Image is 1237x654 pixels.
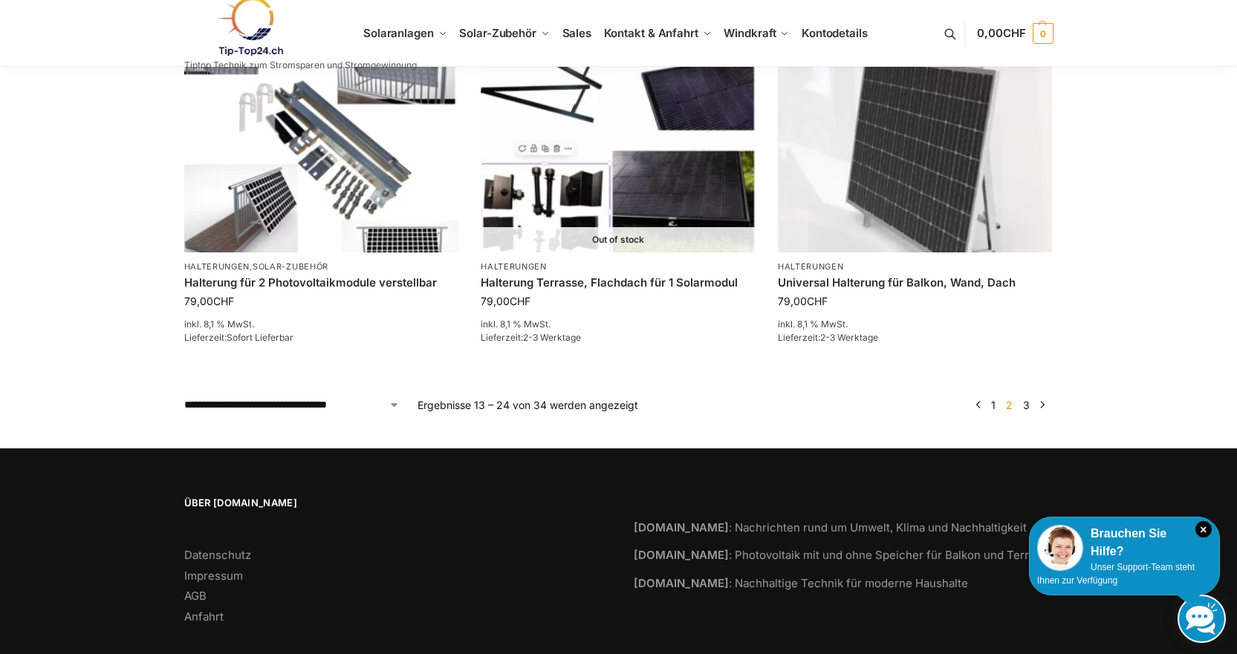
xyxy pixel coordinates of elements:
bdi: 79,00 [184,295,234,307]
p: Tiptop Technik zum Stromsparen und Stromgewinnung [184,61,417,70]
span: CHF [213,295,234,307]
img: Halterung Terrasse, Flachdach für 1 Solarmodul [481,47,756,252]
span: 0,00 [977,26,1025,40]
a: Datenschutz [184,548,251,562]
span: Lieferzeit: [778,332,878,343]
a: Halterungen [481,261,547,272]
span: 2-3 Werktage [820,332,878,343]
span: Lieferzeit: [184,332,293,343]
a: ← [973,397,984,413]
a: AGB [184,589,207,603]
p: inkl. 8,1 % MwSt. [184,318,459,331]
span: CHF [807,295,828,307]
select: Shop-Reihenfolge [184,397,400,413]
p: inkl. 8,1 % MwSt. [778,318,1053,331]
a: Impressum [184,569,243,583]
nav: Produkt-Seitennummerierung [968,397,1053,413]
span: 2-3 Werktage [523,332,581,343]
span: Unser Support-Team steht Ihnen zur Verfügung [1037,562,1195,586]
img: Halterung für 2 Photovoltaikmodule verstellbar [184,47,459,252]
strong: [DOMAIN_NAME] [634,520,729,534]
span: Sales [562,26,592,40]
a: Halterungen [778,261,844,272]
a: Solar-Zubehör [253,261,328,272]
a: Seite 1 [987,399,999,411]
span: CHF [1003,26,1026,40]
a: Halterungen [184,261,250,272]
strong: [DOMAIN_NAME] [634,548,729,562]
a: [DOMAIN_NAME]: Nachhaltige Technik für moderne Haushalte [634,576,968,590]
strong: [DOMAIN_NAME] [634,576,729,590]
a: Out of stockHalterung Terrasse, Flachdach für 1 Solarmodul [481,47,756,252]
span: Seite 2 [1002,399,1016,411]
a: Seite 3 [1019,399,1033,411]
a: Universal Halterung für Balkon, Wand, Dach [778,275,1053,290]
a: Anfahrt [184,609,224,624]
p: Ergebnisse 13 – 24 von 34 werden angezeigt [418,397,638,413]
a: Halterung für 2 Photovoltaikmodule verstellbar [184,275,459,290]
bdi: 79,00 [778,295,828,307]
span: Lieferzeit: [481,332,581,343]
span: Kontodetails [802,26,868,40]
a: → [1036,397,1048,413]
div: Brauchen Sie Hilfe? [1037,525,1212,560]
i: Schließen [1195,521,1212,537]
p: , [184,261,459,272]
span: CHF [510,295,530,307]
p: inkl. 8,1 % MwSt. [481,318,756,331]
bdi: 79,00 [481,295,530,307]
span: Solaranlagen [363,26,434,40]
a: 0,00CHF 0 [977,11,1053,56]
img: Befestigung Solarpaneele [778,47,1053,252]
a: [DOMAIN_NAME]: Photovoltaik mit und ohne Speicher für Balkon und Terrasse [634,548,1053,562]
a: [DOMAIN_NAME]: Nachrichten rund um Umwelt, Klima und Nachhaltigkeit [634,520,1027,534]
span: Sofort Lieferbar [227,332,293,343]
img: Customer service [1037,525,1083,571]
span: Kontakt & Anfahrt [604,26,698,40]
span: 0 [1033,23,1053,44]
span: Über [DOMAIN_NAME] [184,496,604,511]
span: Solar-Zubehör [459,26,536,40]
span: Windkraft [724,26,776,40]
a: Halterung Terrasse, Flachdach für 1 Solarmodul [481,275,756,290]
